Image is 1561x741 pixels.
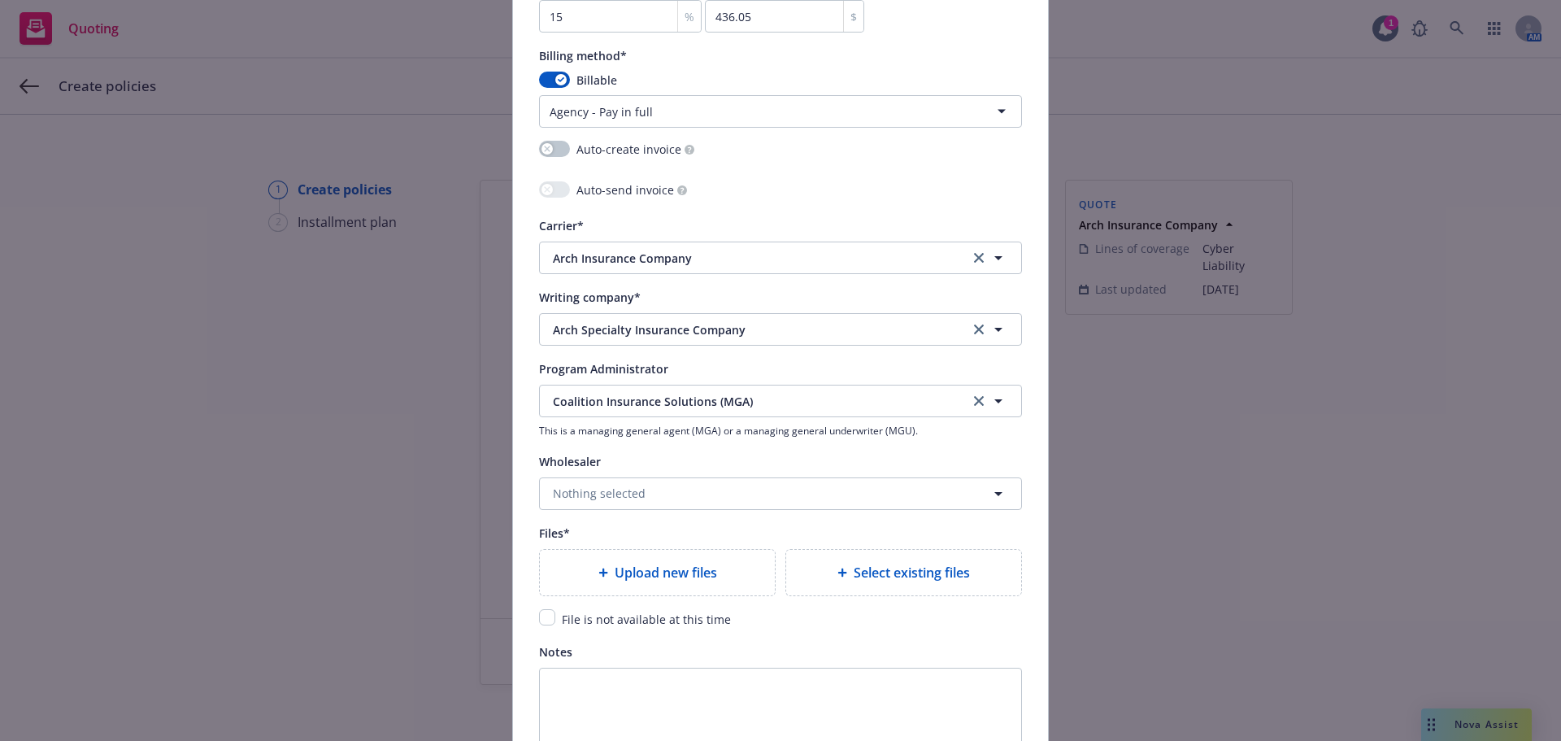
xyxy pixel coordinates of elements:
button: Nothing selected [539,477,1022,510]
span: Billing method* [539,48,627,63]
span: Select existing files [854,563,970,582]
span: Writing company* [539,290,641,305]
span: % [685,8,694,25]
div: Billable [539,72,1022,89]
span: Nothing selected [553,485,646,502]
button: Arch Insurance Companyclear selection [539,242,1022,274]
div: Select existing files [785,549,1022,596]
span: Wholesaler [539,454,601,469]
div: Upload new files [539,549,776,596]
span: Upload new files [615,563,717,582]
span: Arch Specialty Insurance Company [553,321,945,338]
span: Auto-create invoice [576,141,681,158]
button: Arch Specialty Insurance Companyclear selection [539,313,1022,346]
span: $ [850,8,857,25]
span: Notes [539,644,572,660]
span: Coalition Insurance Solutions (MGA) [553,393,945,410]
span: Carrier* [539,218,584,233]
span: This is a managing general agent (MGA) or a managing general underwriter (MGU). [539,424,1022,438]
a: clear selection [969,248,989,268]
button: Coalition Insurance Solutions (MGA)clear selection [539,385,1022,417]
a: clear selection [969,391,989,411]
a: clear selection [969,320,989,339]
span: Arch Insurance Company [553,250,945,267]
span: Auto-send invoice [576,181,674,198]
span: Program Administrator [539,361,668,377]
span: File is not available at this time [562,612,731,627]
span: Files* [539,525,570,541]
